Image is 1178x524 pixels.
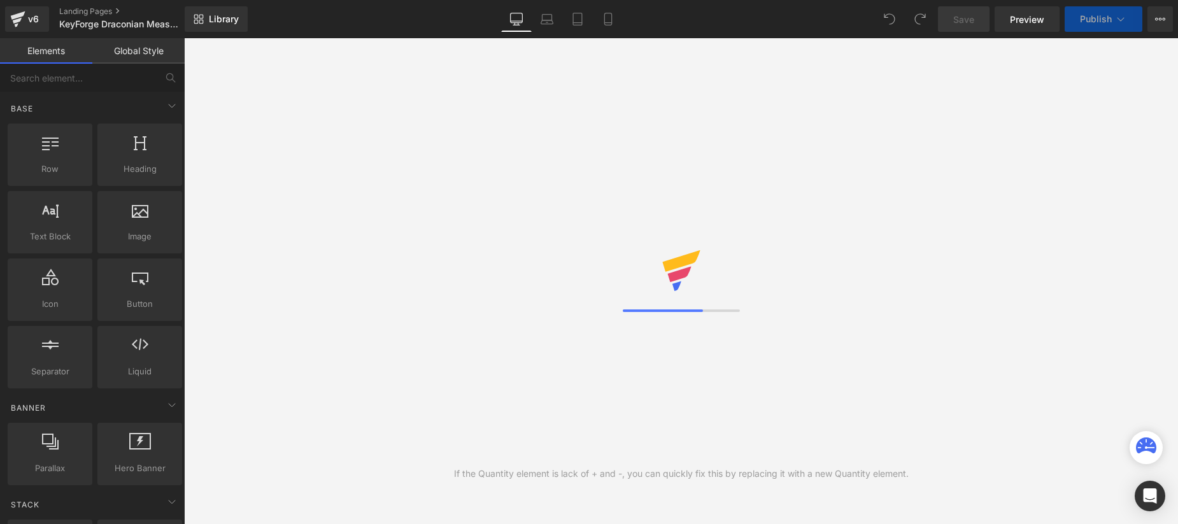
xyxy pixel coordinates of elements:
span: Save [953,13,974,26]
div: If the Quantity element is lack of + and -, you can quickly fix this by replacing it with a new Q... [454,467,909,481]
a: Desktop [501,6,532,32]
span: Icon [11,297,89,311]
span: Button [101,297,178,311]
button: Publish [1065,6,1142,32]
a: Mobile [593,6,623,32]
span: Preview [1010,13,1044,26]
a: Tablet [562,6,593,32]
span: Liquid [101,365,178,378]
span: Image [101,230,178,243]
button: More [1147,6,1173,32]
span: KeyForge Draconian Measures Retailer Information Page [59,19,181,29]
span: Separator [11,365,89,378]
a: Global Style [92,38,185,64]
span: Parallax [11,462,89,475]
span: Base [10,103,34,115]
span: Row [11,162,89,176]
div: v6 [25,11,41,27]
a: v6 [5,6,49,32]
a: Landing Pages [59,6,206,17]
a: New Library [185,6,248,32]
span: Banner [10,402,47,414]
span: Text Block [11,230,89,243]
a: Laptop [532,6,562,32]
span: Stack [10,499,41,511]
div: Open Intercom Messenger [1135,481,1165,511]
span: Publish [1080,14,1112,24]
span: Heading [101,162,178,176]
a: Preview [995,6,1060,32]
span: Library [209,13,239,25]
button: Redo [907,6,933,32]
span: Hero Banner [101,462,178,475]
button: Undo [877,6,902,32]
